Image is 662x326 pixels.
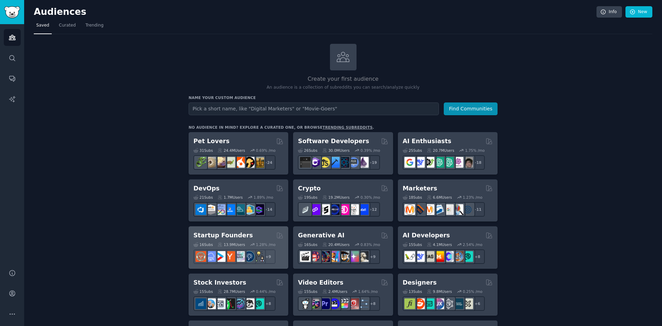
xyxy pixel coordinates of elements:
img: defiblockchain [339,204,349,215]
img: MarketingResearch [453,204,463,215]
img: learnjavascript [319,157,330,168]
img: AIDevelopersSociety [462,251,473,262]
h2: Crypto [298,184,321,193]
div: 0.39 % /mo [361,148,380,153]
h2: Marketers [403,184,437,193]
h3: Name your custom audience [189,95,498,100]
div: + 19 [365,155,380,170]
img: sdforall [329,251,340,262]
img: startup [215,251,225,262]
h2: Designers [403,278,437,287]
img: GummySearch logo [4,6,20,18]
div: 26 Sub s [298,148,317,153]
img: dogbreed [253,157,264,168]
img: VideoEditors [329,298,340,309]
div: 25 Sub s [403,148,422,153]
img: ArtificalIntelligence [462,157,473,168]
img: cockatiel [234,157,245,168]
img: leopardgeckos [215,157,225,168]
div: 24.4M Users [218,148,245,153]
img: CryptoNews [348,204,359,215]
div: 9.8M Users [427,289,452,294]
div: 20.7M Users [427,148,454,153]
div: No audience in mind? Explore a curated one, or browse . [189,125,374,130]
img: SaaS [205,251,216,262]
a: Curated [57,20,78,34]
div: 28.7M Users [218,289,245,294]
img: dalle2 [310,251,320,262]
img: ValueInvesting [205,298,216,309]
img: learndesign [453,298,463,309]
img: dividends [195,298,206,309]
div: + 9 [365,249,380,264]
a: Trending [83,20,106,34]
div: + 24 [261,155,275,170]
img: chatgpt_prompts_ [443,157,454,168]
div: 1.7M Users [218,195,243,200]
img: finalcutpro [339,298,349,309]
img: llmops [453,251,463,262]
h2: Video Editors [298,278,343,287]
div: + 11 [470,202,485,217]
img: elixir [358,157,369,168]
img: Rag [424,251,434,262]
div: 6.6M Users [427,195,452,200]
img: StocksAndTrading [234,298,245,309]
span: Trending [86,22,103,29]
h2: DevOps [193,184,220,193]
div: + 18 [470,155,485,170]
img: typography [404,298,415,309]
img: defi_ [358,204,369,215]
img: reactnative [339,157,349,168]
img: editors [310,298,320,309]
div: 2.54 % /mo [463,242,482,247]
div: 30.0M Users [322,148,350,153]
div: 0.69 % /mo [256,148,275,153]
img: OpenSourceAI [443,251,454,262]
a: Saved [34,20,52,34]
div: 13.9M Users [218,242,245,247]
img: Youtubevideo [348,298,359,309]
img: Docker_DevOps [215,204,225,215]
img: DreamBooth [358,251,369,262]
img: ethstaker [319,204,330,215]
img: 0xPolygon [310,204,320,215]
img: software [300,157,311,168]
h2: Audiences [34,7,596,18]
img: GoogleGeminiAI [404,157,415,168]
img: platformengineering [234,204,245,215]
div: 15 Sub s [403,242,422,247]
img: AWS_Certified_Experts [205,204,216,215]
div: 18 Sub s [403,195,422,200]
div: 0.30 % /mo [361,195,380,200]
img: postproduction [358,298,369,309]
img: EntrepreneurRideAlong [195,251,206,262]
div: 1.28 % /mo [256,242,275,247]
h2: Generative AI [298,231,344,240]
div: 21 Sub s [193,195,213,200]
div: 15 Sub s [298,289,317,294]
div: 16 Sub s [298,242,317,247]
h2: AI Enthusiasts [403,137,451,146]
img: DevOpsLinks [224,204,235,215]
img: ycombinator [224,251,235,262]
img: Trading [224,298,235,309]
img: OnlineMarketing [462,204,473,215]
div: 15 Sub s [193,289,213,294]
img: Entrepreneurship [244,251,254,262]
img: ethfinance [300,204,311,215]
img: content_marketing [404,204,415,215]
div: + 8 [365,296,380,311]
img: iOSProgramming [329,157,340,168]
img: DeepSeek [414,157,425,168]
img: chatgpt_promptDesign [433,157,444,168]
img: turtle [224,157,235,168]
img: azuredevops [195,204,206,215]
img: Emailmarketing [433,204,444,215]
img: aws_cdk [244,204,254,215]
img: indiehackers [234,251,245,262]
div: + 14 [261,202,275,217]
h2: Startup Founders [193,231,253,240]
p: An audience is a collection of subreddits you can search/analyze quickly [189,85,498,91]
img: MistralAI [433,251,444,262]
